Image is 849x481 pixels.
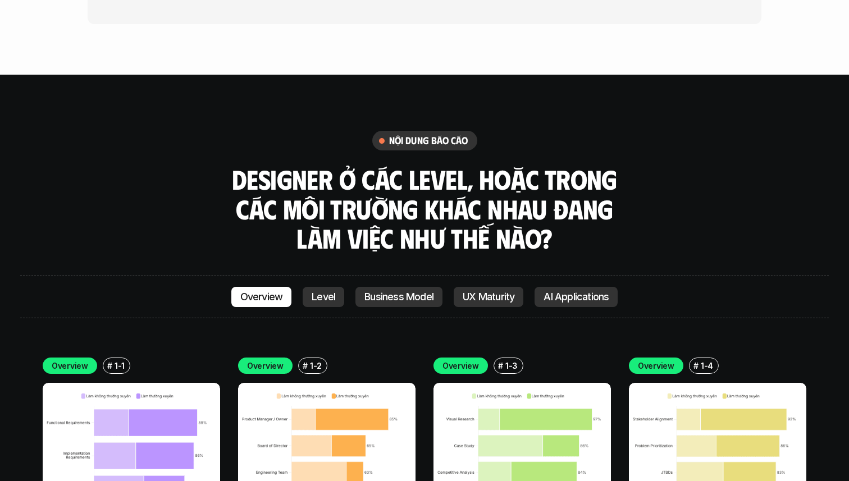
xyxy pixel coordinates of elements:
[355,287,442,307] a: Business Model
[544,291,609,303] p: AI Applications
[442,360,479,372] p: Overview
[247,360,284,372] p: Overview
[638,360,674,372] p: Overview
[454,287,523,307] a: UX Maturity
[115,360,125,372] p: 1-1
[228,164,621,253] h3: Designer ở các level, hoặc trong các môi trường khác nhau đang làm việc như thế nào?
[240,291,283,303] p: Overview
[701,360,713,372] p: 1-4
[52,360,88,372] p: Overview
[535,287,618,307] a: AI Applications
[107,361,112,370] h6: #
[310,360,322,372] p: 1-2
[303,287,344,307] a: Level
[505,360,518,372] p: 1-3
[498,361,503,370] h6: #
[312,291,335,303] p: Level
[389,134,468,147] h6: nội dung báo cáo
[463,291,514,303] p: UX Maturity
[693,361,699,370] h6: #
[303,361,308,370] h6: #
[231,287,292,307] a: Overview
[364,291,433,303] p: Business Model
